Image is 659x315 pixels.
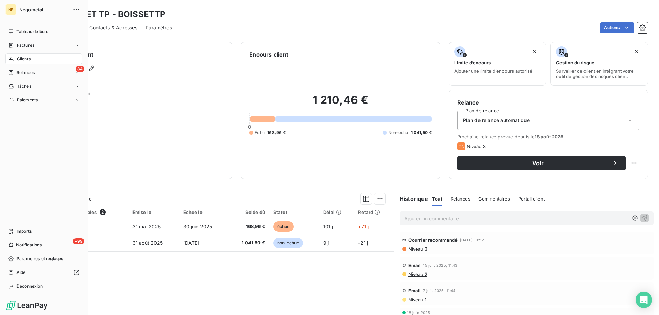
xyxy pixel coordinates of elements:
[408,271,427,277] span: Niveau 2
[89,24,137,31] span: Contacts & Adresses
[535,134,564,140] span: 18 août 2025
[249,50,288,59] h6: Encours client
[556,60,594,65] span: Gestion du risque
[183,209,224,215] div: Échue le
[17,97,38,103] span: Paiements
[248,124,251,130] span: 0
[249,93,431,114] h2: 1 210,46 €
[17,56,31,62] span: Clients
[132,240,163,246] span: 31 août 2025
[457,156,626,170] button: Voir
[273,238,303,248] span: non-échue
[5,300,48,311] img: Logo LeanPay
[454,60,491,65] span: Limite d’encours
[17,83,31,89] span: Tâches
[323,223,333,229] span: 101 j
[407,311,430,315] span: 18 juin 2025
[408,288,421,293] span: Email
[16,256,63,262] span: Paramètres et réglages
[273,209,315,215] div: Statut
[457,98,639,107] h6: Relance
[73,238,84,244] span: +99
[432,196,442,202] span: Tout
[16,28,48,35] span: Tableau de bord
[600,22,634,33] button: Actions
[518,196,545,202] span: Portail client
[132,223,161,229] span: 31 mai 2025
[465,160,611,166] span: Voir
[232,223,265,230] span: 168,96 €
[16,283,43,289] span: Déconnexion
[423,263,458,267] span: 15 juil. 2025, 11:43
[76,66,84,72] span: 84
[388,130,408,136] span: Non-échu
[408,237,458,243] span: Courrier recommandé
[556,68,642,79] span: Surveiller ce client en intégrant votre outil de gestion des risques client.
[19,7,69,12] span: Negometal
[463,117,530,124] span: Plan de relance automatique
[451,196,470,202] span: Relances
[323,209,350,215] div: Délai
[60,8,165,21] h3: BOISSET TP - BOISSETTP
[358,209,389,215] div: Retard
[408,263,421,268] span: Email
[323,240,329,246] span: 9 j
[408,246,427,252] span: Niveau 3
[460,238,484,242] span: [DATE] 10:52
[16,70,35,76] span: Relances
[146,24,172,31] span: Paramètres
[42,50,224,59] h6: Informations client
[232,240,265,246] span: 1 041,50 €
[183,240,199,246] span: [DATE]
[394,195,428,203] h6: Historique
[17,42,34,48] span: Factures
[550,42,648,86] button: Gestion du risqueSurveiller ce client en intégrant votre outil de gestion des risques client.
[5,267,82,278] a: Aide
[5,4,16,15] div: NE
[467,144,486,149] span: Niveau 3
[255,130,265,136] span: Échu
[358,223,369,229] span: +71 j
[100,209,106,215] span: 2
[423,289,455,293] span: 7 juil. 2025, 11:44
[449,42,546,86] button: Limite d’encoursAjouter une limite d’encours autorisé
[183,223,212,229] span: 30 juin 2025
[16,228,32,234] span: Imports
[16,242,42,248] span: Notifications
[267,130,286,136] span: 168,96 €
[16,269,26,276] span: Aide
[232,209,265,215] div: Solde dû
[454,68,532,74] span: Ajouter une limite d’encours autorisé
[636,292,652,308] div: Open Intercom Messenger
[273,221,294,232] span: échue
[132,209,175,215] div: Émise le
[457,134,639,140] span: Prochaine relance prévue depuis le
[478,196,510,202] span: Commentaires
[358,240,368,246] span: -21 j
[408,297,426,302] span: Niveau 1
[411,130,432,136] span: 1 041,50 €
[55,90,224,100] span: Propriétés Client
[54,209,124,215] div: Pièces comptables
